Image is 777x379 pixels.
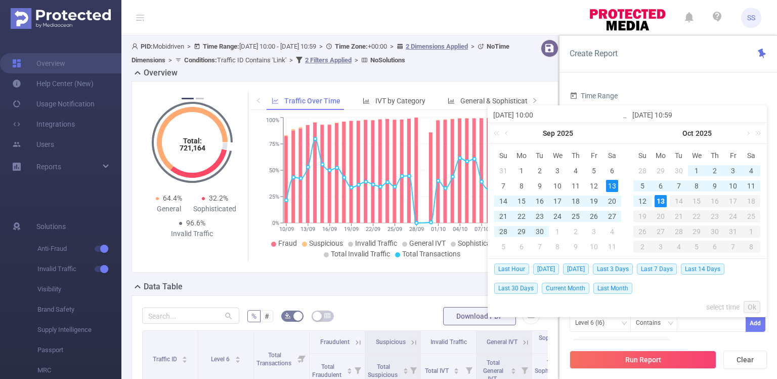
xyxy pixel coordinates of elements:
[603,178,621,194] td: September 13, 2025
[688,209,706,224] td: October 22, 2025
[512,178,531,194] td: September 8, 2025
[606,225,618,238] div: 4
[724,239,742,254] td: November 7, 2025
[286,56,296,64] span: >
[430,226,445,233] tspan: 01/10
[652,224,670,239] td: October 27, 2025
[203,43,239,50] b: Time Range:
[706,210,724,222] div: 23
[688,239,706,254] td: November 5, 2025
[588,195,600,207] div: 19
[551,210,564,222] div: 24
[192,204,238,214] div: Sophisticated
[12,94,95,114] a: Usage Notification
[409,239,446,247] span: General IVT
[670,239,688,254] td: November 4, 2025
[673,180,685,192] div: 7
[551,241,564,253] div: 8
[331,250,390,258] span: Total Invalid Traffic
[549,178,567,194] td: September 10, 2025
[556,123,574,143] a: 2025
[670,209,688,224] td: October 21, 2025
[567,178,585,194] td: September 11, 2025
[279,226,293,233] tspan: 10/09
[387,226,402,233] tspan: 25/09
[673,165,685,177] div: 30
[494,163,512,178] td: August 31, 2025
[12,114,75,134] a: Integrations
[497,225,509,238] div: 28
[278,239,297,247] span: Fraud
[269,167,279,174] tspan: 50%
[742,163,760,178] td: October 4, 2025
[742,151,760,160] span: Sa
[668,320,674,327] i: icon: down
[670,178,688,194] td: October 7, 2025
[272,220,279,226] tspan: 0%
[655,180,667,192] div: 6
[285,313,291,319] i: icon: bg-colors
[652,209,670,224] td: October 20, 2025
[633,239,652,254] td: November 2, 2025
[316,43,326,50] span: >
[551,180,564,192] div: 10
[652,225,670,238] div: 27
[588,241,600,253] div: 10
[184,56,286,64] span: Traffic ID Contains 'Link'
[497,241,509,253] div: 5
[255,97,262,103] i: icon: left
[169,229,215,239] div: Invalid Traffic
[269,141,279,147] tspan: 75%
[492,123,505,143] a: Last year (Control + left)
[570,180,582,192] div: 11
[633,151,652,160] span: Su
[300,226,315,233] tspan: 13/09
[724,163,742,178] td: October 3, 2025
[570,351,716,369] button: Run Report
[585,148,603,163] th: Fri
[209,194,228,202] span: 32.2%
[363,97,370,104] i: icon: bar-chart
[606,195,618,207] div: 20
[706,163,724,178] td: October 2, 2025
[567,239,585,254] td: October 9, 2025
[690,165,703,177] div: 1
[305,56,352,64] u: 2 Filters Applied
[515,180,528,192] div: 8
[670,225,688,238] div: 28
[448,97,455,104] i: icon: bar-chart
[621,320,627,327] i: icon: down
[493,109,622,121] input: Start date
[142,308,239,324] input: Search...
[706,241,724,253] div: 6
[549,151,567,160] span: We
[458,239,513,247] span: Sophisticated IVT
[670,241,688,253] div: 4
[183,137,201,145] tspan: Total:
[549,239,567,254] td: October 8, 2025
[742,241,760,253] div: 8
[37,340,121,360] span: Passport
[632,109,761,121] input: End date
[652,163,670,178] td: September 29, 2025
[724,241,742,253] div: 7
[534,210,546,222] div: 23
[670,210,688,222] div: 21
[670,194,688,209] td: October 14, 2025
[655,195,667,207] div: 13
[512,224,531,239] td: September 29, 2025
[494,148,512,163] th: Sun
[706,178,724,194] td: October 9, 2025
[460,97,587,105] span: General & Sophisticated IVT by Category
[706,148,724,163] th: Thu
[636,165,649,177] div: 28
[494,178,512,194] td: September 7, 2025
[742,210,760,222] div: 25
[706,194,724,209] td: October 16, 2025
[636,195,649,207] div: 12
[542,123,556,143] a: Sep
[652,148,670,163] th: Mon
[11,8,111,29] img: Protected Media
[688,224,706,239] td: October 29, 2025
[633,148,652,163] th: Sun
